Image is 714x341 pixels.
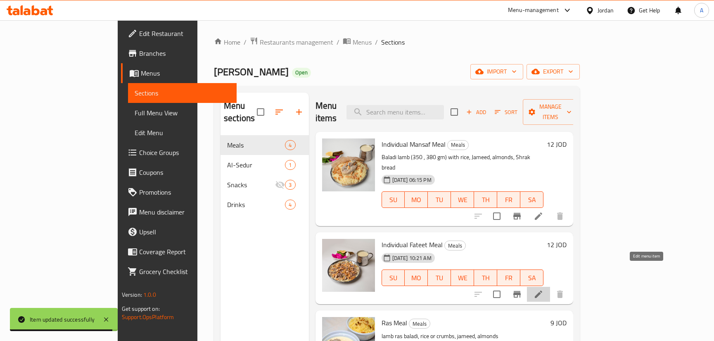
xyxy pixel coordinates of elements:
div: Snacks3 [221,175,309,195]
span: Meals [448,140,468,150]
nav: breadcrumb [214,37,580,48]
img: Individual Mansaf Meal [322,138,375,191]
button: SU [382,191,405,208]
span: Menu disclaimer [139,207,230,217]
span: Meals [409,319,430,329]
a: Edit Restaurant [121,24,237,43]
div: Meals [444,241,466,250]
span: Select section [446,103,463,121]
button: MO [405,191,428,208]
div: items [285,180,295,190]
img: Individual Fateet Meal [322,239,375,292]
span: Coverage Report [139,247,230,257]
span: WE [454,194,471,206]
a: Promotions [121,182,237,202]
span: Branches [139,48,230,58]
span: Open [292,69,311,76]
div: Snacks [227,180,275,190]
span: Edit Restaurant [139,29,230,38]
span: export [533,67,573,77]
div: items [285,200,295,210]
span: SA [524,272,540,284]
div: Drinks4 [221,195,309,215]
a: Grocery Checklist [121,262,237,281]
div: Menu-management [508,5,559,15]
button: export [527,64,580,79]
div: Meals [409,319,430,329]
span: Ras Meal [382,317,407,329]
button: delete [550,206,570,226]
a: Support.OpsPlatform [122,312,174,322]
a: Sections [128,83,237,103]
button: SU [382,269,405,286]
span: Add item [463,106,489,119]
button: WE [451,191,474,208]
span: Sort sections [269,102,289,122]
span: 3 [285,181,295,189]
svg: Inactive section [275,180,285,190]
span: 1 [285,161,295,169]
span: SU [385,194,402,206]
button: MO [405,269,428,286]
li: / [337,37,339,47]
span: [DATE] 10:21 AM [389,254,435,262]
span: Version: [122,289,142,300]
span: Individual Mansaf Meal [382,138,446,150]
span: Meals [445,241,465,250]
li: / [375,37,378,47]
div: Al-Sedur1 [221,155,309,175]
span: Restaurants management [260,37,333,47]
p: Baladi lamb (350 , 380 gm) with rice, Jameed, almonds, Shrak bread [382,152,544,173]
button: TU [428,191,451,208]
div: Drinks [227,200,285,210]
span: 4 [285,141,295,149]
span: Sections [135,88,230,98]
a: Branches [121,43,237,63]
span: Select to update [488,286,505,303]
a: Full Menu View [128,103,237,123]
button: FR [497,269,520,286]
h2: Menu items [315,100,337,124]
input: search [346,105,444,119]
a: Choice Groups [121,143,237,162]
span: Select all sections [252,103,269,121]
span: Get support on: [122,303,160,314]
span: Menus [353,37,372,47]
a: Menus [121,63,237,83]
h2: Menu sections [224,100,257,124]
div: items [285,160,295,170]
span: SA [524,194,540,206]
span: Meals [227,140,285,150]
span: Sort items [489,106,523,119]
h6: 9 JOD [550,317,567,329]
span: TH [477,272,494,284]
span: SU [385,272,402,284]
a: Coverage Report [121,242,237,262]
span: Al-Sedur [227,160,285,170]
a: Edit menu item [534,211,543,221]
a: Menus [343,37,372,48]
div: Item updated successfully [30,315,95,324]
a: Upsell [121,222,237,242]
span: Full Menu View [135,108,230,118]
span: A [700,6,703,15]
button: TH [474,269,497,286]
button: Add section [289,102,309,122]
div: Open [292,68,311,78]
span: [PERSON_NAME] [214,62,289,81]
button: TH [474,191,497,208]
div: Meals4 [221,135,309,155]
a: Menu disclaimer [121,202,237,222]
button: Sort [493,106,519,119]
button: FR [497,191,520,208]
span: Manage items [529,102,572,122]
span: Menus [141,68,230,78]
span: Promotions [139,187,230,197]
span: TU [431,272,448,284]
span: TU [431,194,448,206]
div: Jordan [598,6,614,15]
button: SA [520,269,543,286]
button: Branch-specific-item [507,284,527,304]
